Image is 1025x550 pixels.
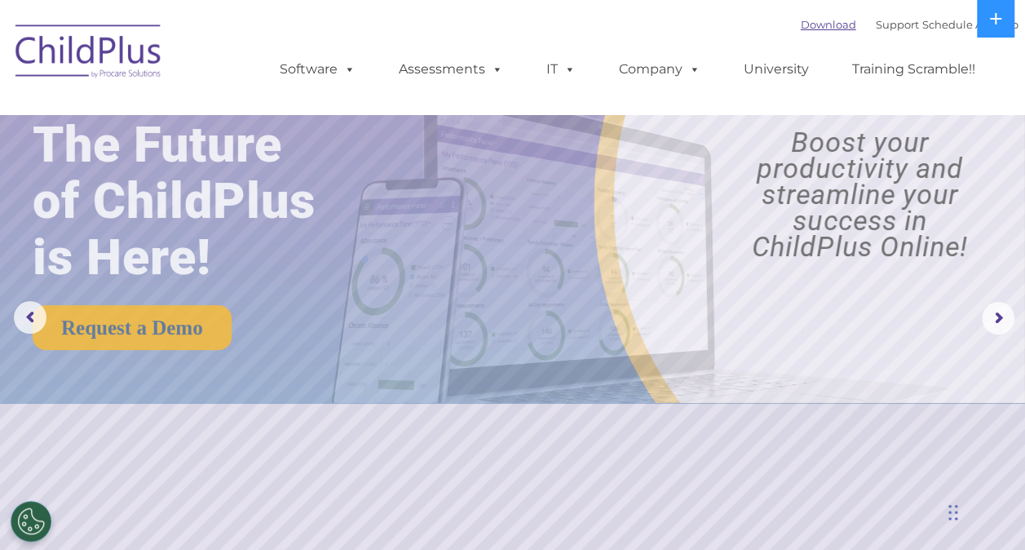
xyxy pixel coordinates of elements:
[7,13,170,95] img: ChildPlus by Procare Solutions
[836,53,992,86] a: Training Scramble!!
[33,117,360,286] rs-layer: The Future of ChildPlus is Here!
[801,18,856,31] a: Download
[922,18,1018,31] a: Schedule A Demo
[603,53,717,86] a: Company
[11,501,51,542] button: Cookies Settings
[33,305,232,350] a: Request a Demo
[758,374,1025,550] iframe: Chat Widget
[227,175,296,187] span: Phone number
[263,53,372,86] a: Software
[801,18,1018,31] font: |
[382,53,519,86] a: Assessments
[876,18,919,31] a: Support
[708,129,1012,259] rs-layer: Boost your productivity and streamline your success in ChildPlus Online!
[530,53,592,86] a: IT
[227,108,276,120] span: Last name
[948,488,958,537] div: Drag
[727,53,825,86] a: University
